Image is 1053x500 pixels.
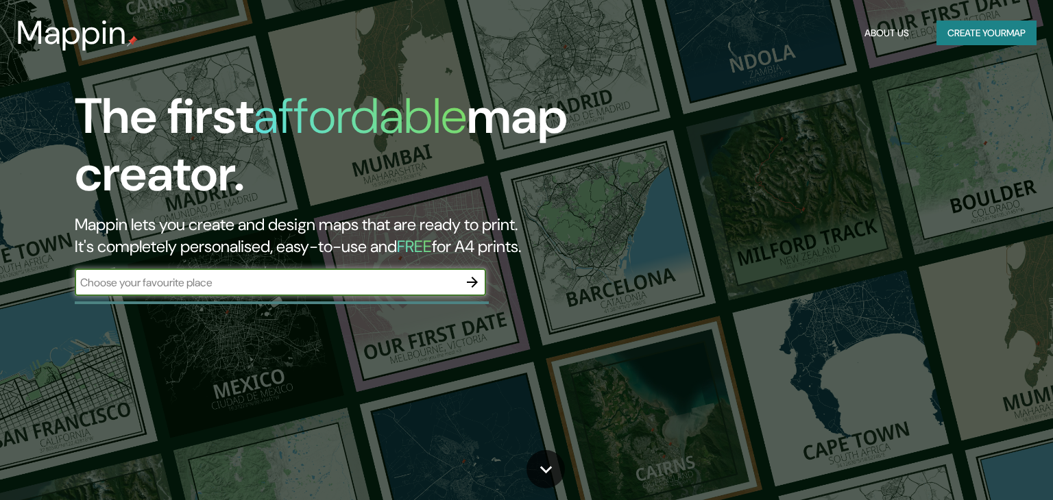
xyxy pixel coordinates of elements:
[75,214,601,258] h2: Mappin lets you create and design maps that are ready to print. It's completely personalised, eas...
[936,21,1037,46] button: Create yourmap
[254,84,467,148] h1: affordable
[859,21,915,46] button: About Us
[75,275,459,290] input: Choose your favourite place
[127,36,138,47] img: mappin-pin
[397,236,432,257] h5: FREE
[16,14,127,52] h3: Mappin
[75,88,601,214] h1: The first map creator.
